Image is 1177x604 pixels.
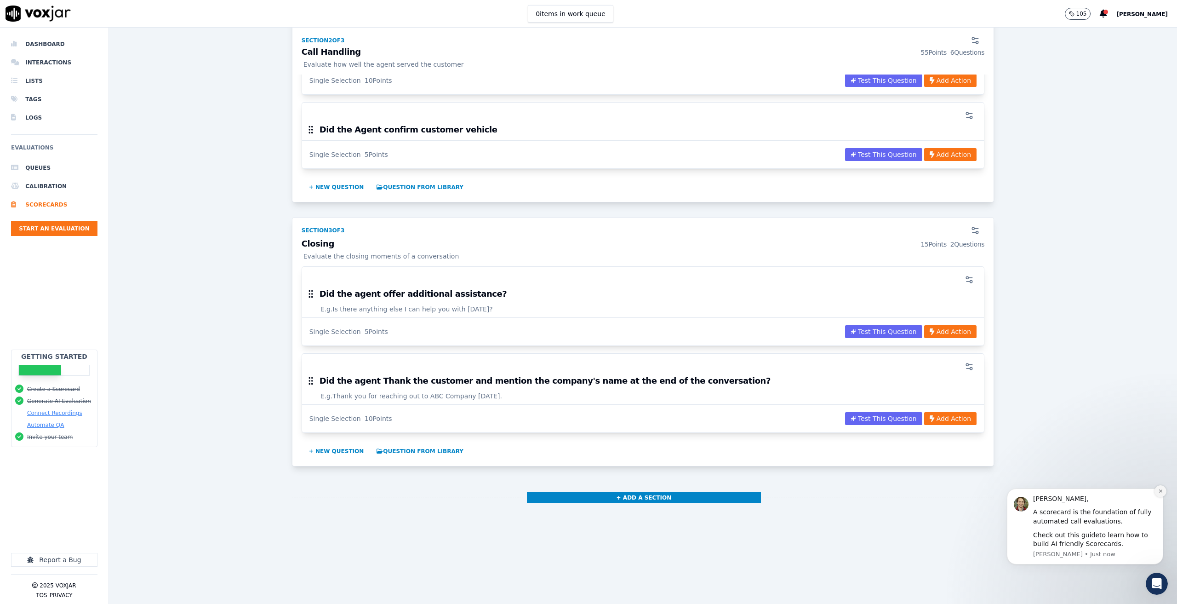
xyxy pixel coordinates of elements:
img: voxjar logo [6,6,71,22]
button: Add Action [924,325,977,338]
span: E.g. Is there anything else I can help you with [DATE]? [320,305,493,314]
div: message notification from Curtis, Just now. Joseph, A scorecard is the foundation of fully automa... [14,14,170,90]
button: Question from Library [373,444,467,459]
div: Section 3 of 3 [302,227,345,234]
span: [PERSON_NAME] [1116,11,1168,17]
a: Interactions [11,53,97,72]
div: Single Selection [309,150,361,159]
p: Evaluate the closing moments of a conversation [302,252,984,261]
div: Single Selection [309,414,361,423]
button: 105 [1065,8,1100,20]
button: + New question [305,180,368,195]
div: 10 Points [365,414,392,423]
button: 0items in work queue [528,5,613,23]
button: Test This Question [845,412,922,425]
button: Test This Question [845,74,922,87]
a: Logs [11,109,97,127]
p: Evaluate how well the agent served the customer [302,60,984,69]
div: A scorecard is the foundation of fully automated call evaluations. [40,33,163,51]
a: Lists [11,72,97,90]
button: Test This Question [845,148,922,161]
a: Calibration [11,177,97,196]
button: [PERSON_NAME] [1116,8,1177,19]
button: Create a Scorecard [27,385,80,393]
a: Scorecards [11,196,97,214]
button: TOS [36,592,47,599]
div: 5 Points [365,327,388,336]
button: Question from Library [373,180,467,195]
button: Add Action [924,148,977,161]
button: Test This Question [845,325,922,338]
button: + New question [305,444,368,459]
p: Message from Curtis, sent Just now [40,75,163,84]
div: 5 Points [365,150,388,159]
button: Start an Evaluation [11,221,97,236]
div: Section 2 of 3 [302,37,345,44]
div: Single Selection [309,327,361,336]
h3: Did the agent offer additional assistance? [320,290,507,298]
div: 6 Questions [950,48,984,57]
div: to learn how to build AI friendly Scorecards. [40,56,163,74]
button: 105 [1065,8,1091,20]
img: Profile image for Curtis [21,22,35,37]
div: [PERSON_NAME], [40,20,163,29]
span: E.g. Thank you for reaching out to ABC Company [DATE]. [320,391,502,401]
button: + Add a section [527,492,761,503]
h3: Call Handling [302,48,984,57]
h6: Evaluations [11,142,97,159]
p: 105 [1076,10,1087,17]
button: Invite your team [27,433,73,441]
button: Privacy [50,592,73,599]
a: Queues [11,159,97,177]
div: 55 Points [921,48,947,57]
a: Dashboard [11,35,97,53]
a: Check out this guide [40,57,106,64]
div: 10 Points [365,76,392,85]
button: Add Action [924,74,977,87]
div: 2 Questions [950,240,984,249]
button: Automate QA [27,421,64,429]
iframe: Intercom live chat [1146,573,1168,595]
button: Report a Bug [11,553,97,567]
button: Connect Recordings [27,409,82,417]
h3: Did the agent Thank the customer and mention the company's name at the end of the conversation? [320,377,771,385]
a: Tags [11,90,97,109]
h3: Closing [302,240,984,249]
div: Single Selection [309,76,361,85]
div: Message content [40,20,163,74]
div: 15 Points [921,240,947,249]
button: Add Action [924,412,977,425]
h3: Did the Agent confirm customer vehicle [320,126,497,134]
iframe: Intercom notifications message [993,475,1177,579]
p: 2025 Voxjar [40,582,76,589]
button: Dismiss notification [161,11,173,23]
h2: Getting Started [21,352,87,361]
button: Generate AI Evaluation [27,397,91,405]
